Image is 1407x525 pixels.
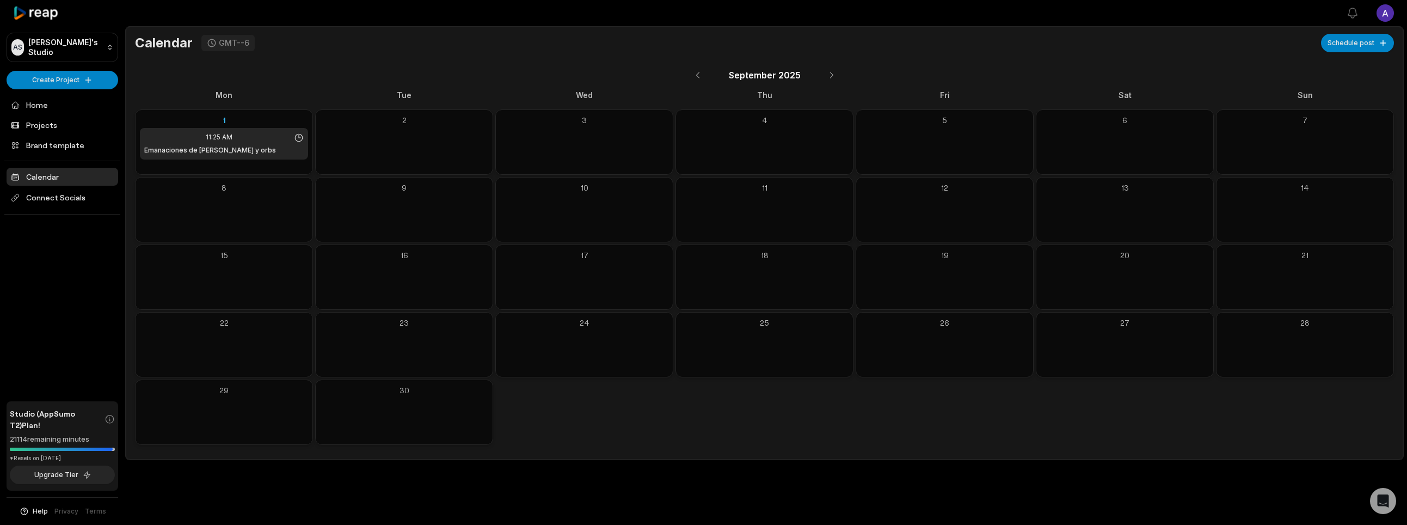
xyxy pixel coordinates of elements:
p: [PERSON_NAME]'s Studio [28,38,102,57]
span: Studio (AppSumo T2) Plan! [10,408,105,431]
button: Create Project [7,71,118,89]
div: Open Intercom Messenger [1370,488,1396,514]
h1: Emanaciones de [PERSON_NAME] y orbs [144,145,276,155]
button: Upgrade Tier [10,466,115,484]
span: Help [33,506,48,516]
span: September 2025 [729,69,801,82]
div: Mon [135,89,313,101]
a: Brand template [7,136,118,154]
div: Thu [675,89,853,101]
a: Projects [7,116,118,134]
button: Schedule post [1321,34,1394,52]
h1: Calendar [135,35,193,51]
a: Terms [85,506,106,516]
div: Tue [315,89,493,101]
div: GMT--6 [219,38,249,48]
span: 11:25 AM [206,132,232,142]
button: Help [19,506,48,516]
a: Calendar [7,168,118,186]
div: AS [11,39,24,56]
a: Privacy [54,506,78,516]
div: 21114 remaining minutes [10,434,115,445]
div: *Resets on [DATE] [10,454,115,462]
div: Sat [1036,89,1214,101]
span: Connect Socials [7,188,118,207]
a: Home [7,96,118,114]
div: Sun [1216,89,1394,101]
div: 1 [140,114,308,126]
div: Fri [856,89,1034,101]
div: Wed [495,89,673,101]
